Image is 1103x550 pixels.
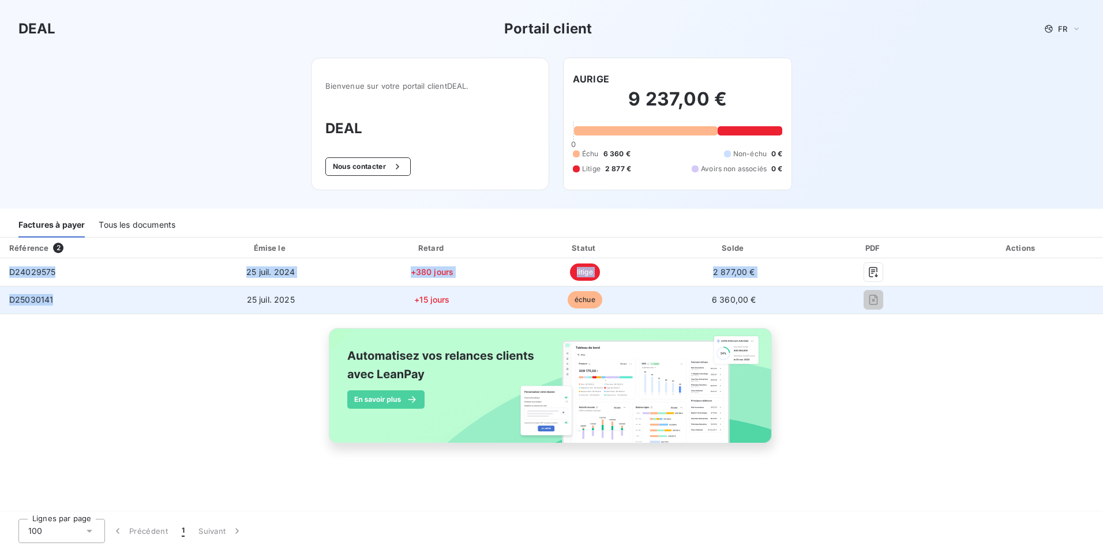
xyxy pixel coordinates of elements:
[325,81,535,91] span: Bienvenue sur votre portail client DEAL .
[192,519,250,543] button: Suivant
[411,267,454,277] span: +380 jours
[713,267,755,277] span: 2 877,00 €
[570,263,600,281] span: litige
[701,164,767,174] span: Avoirs non associés
[105,519,175,543] button: Précédent
[573,72,609,86] h6: AURIGE
[325,157,411,176] button: Nous contacter
[18,18,56,39] h3: DEAL
[99,213,175,238] div: Tous les documents
[246,267,295,277] span: 25 juil. 2024
[568,291,602,308] span: échue
[1058,24,1067,33] span: FR
[18,213,85,238] div: Factures à payer
[603,149,631,159] span: 6 360 €
[733,149,767,159] span: Non-échu
[512,242,658,254] div: Statut
[318,321,785,463] img: banner
[573,88,782,122] h2: 9 237,00 €
[771,164,782,174] span: 0 €
[582,164,601,174] span: Litige
[771,149,782,159] span: 0 €
[504,18,592,39] h3: Portail client
[189,242,352,254] div: Émise le
[414,295,449,304] span: +15 jours
[810,242,937,254] div: PDF
[571,140,576,149] span: 0
[712,295,756,304] span: 6 360,00 €
[605,164,631,174] span: 2 877 €
[182,525,185,537] span: 1
[9,243,48,253] div: Référence
[175,519,192,543] button: 1
[9,267,55,277] span: D24029575
[28,525,42,537] span: 100
[325,118,535,139] h3: DEAL
[247,295,295,304] span: 25 juil. 2025
[9,295,53,304] span: D25030141
[942,242,1101,254] div: Actions
[663,242,805,254] div: Solde
[53,243,63,253] span: 2
[582,149,599,159] span: Échu
[357,242,507,254] div: Retard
